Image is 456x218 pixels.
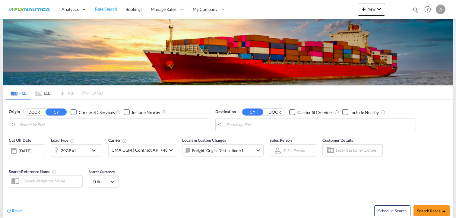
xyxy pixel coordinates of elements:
[289,109,333,115] md-checkbox: Checkbox No Ink
[20,120,206,129] input: Search by Port
[116,110,121,115] md-icon: Unchecked: Search for CY (Container Yard) services for all selected carriers.Checked : Search for...
[9,156,13,164] md-datepicker: Select
[442,209,446,213] md-icon: icon-arrow-right
[3,19,453,85] img: LCL+%26+FCL+BACKGROUND.png
[242,109,263,115] button: CY
[9,3,50,16] img: dbeec6a0202a11f0ab01a7e422f9ff92.png
[112,147,167,153] span: CMA CGM | Contract API +48
[322,138,353,143] span: Customer Details
[264,109,285,115] button: DOOR
[350,109,379,115] div: Include Nearby
[90,147,100,154] md-icon: icon-chevron-down
[270,138,292,143] span: Sales Person
[24,109,45,115] button: DOOR
[9,144,45,157] div: [DATE]
[9,109,20,115] span: Origin
[6,86,30,100] md-tab-item: FCL
[61,146,76,155] div: 20GP x1
[6,86,103,100] md-pagination-wrapper: Use the left and right arrow keys to navigate between tabs
[412,7,419,13] md-icon: icon-magnify
[436,5,445,14] div: A
[6,208,22,214] div: icon-refreshReset
[95,6,117,11] span: Rate Search
[375,5,383,13] md-icon: icon-chevron-down
[342,109,379,115] md-checkbox: Checkbox No Ink
[226,120,413,129] input: Search by Port
[51,144,102,156] div: 20GP x1icon-chevron-down
[12,208,22,213] span: Reset
[381,110,385,115] md-icon: Unchecked: Ignores neighbouring ports when fetching rates.Checked : Includes neighbouring ports w...
[215,109,236,115] span: Destination
[6,208,12,214] md-icon: icon-refresh
[93,179,109,185] span: EUR
[46,109,67,115] button: CY
[255,147,262,154] md-icon: icon-chevron-down
[70,138,75,143] md-icon: icon-information-outline
[9,169,57,174] span: Search Reference Name
[122,138,127,143] md-icon: The selected Trucker/Carrierwill be displayed in the rate results If the rates are from another f...
[423,4,436,15] div: Help
[193,6,217,12] span: My Company
[125,7,142,12] span: Bookings
[89,169,115,174] span: Search Currency
[108,138,127,143] span: Carrier
[151,6,176,12] span: Manage Rates
[334,110,339,115] md-icon: Unchecked: Search for CY (Container Yard) services for all selected carriers.Checked : Search for...
[374,205,410,216] button: Note: By default Schedule search will only considerorigin ports, destination ports and cut off da...
[20,176,82,185] input: Search Reference Name
[62,6,79,12] span: Analytics
[9,138,31,143] span: Cut Off Date
[413,205,450,216] button: Search Ratesicon-arrow-right
[360,5,367,13] md-icon: icon-plus 400-fg
[417,208,446,213] span: Search Rates
[423,4,433,14] span: Help
[360,7,383,11] span: New
[71,109,115,115] md-checkbox: Checkbox No Ink
[192,146,244,155] div: Freight Origin Destination Factory Stuffing
[182,144,264,156] div: Freight Origin Destination Factory Stuffingicon-chevron-down
[51,138,75,143] span: Load Type
[283,146,306,155] md-select: Sales Person
[335,146,381,155] input: Enter Customer Details
[124,109,160,115] md-checkbox: Checkbox No Ink
[161,110,166,115] md-icon: Unchecked: Ignores neighbouring ports when fetching rates.Checked : Includes neighbouring ports w...
[52,169,57,174] md-icon: Your search will be saved by the below given name
[297,109,333,115] div: Carrier SD Services
[79,109,115,115] div: Carrier SD Services
[30,86,55,100] md-tab-item: LCL
[358,4,385,16] button: icon-plus 400-fgNewicon-chevron-down
[92,177,116,186] md-select: Select Currency: € EUREuro
[19,148,31,153] div: [DATE]
[182,138,226,143] span: Locals & Custom Charges
[412,7,419,16] div: icon-magnify
[132,109,160,115] div: Include Nearby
